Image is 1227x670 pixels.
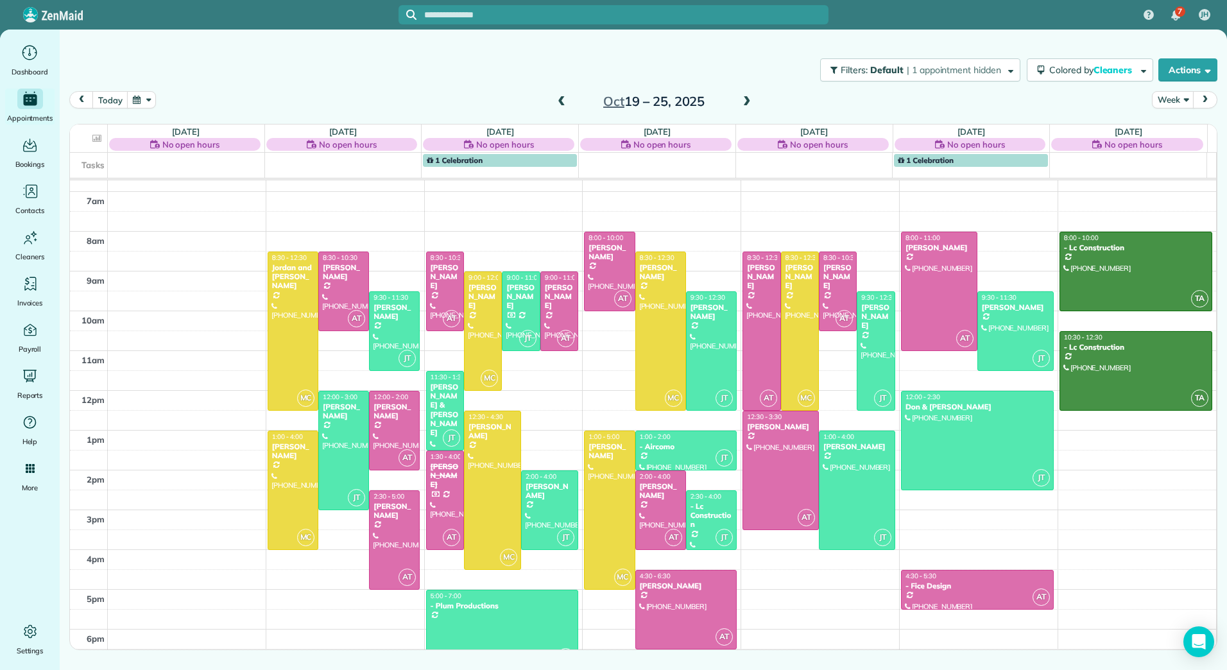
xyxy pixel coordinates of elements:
[15,250,44,263] span: Cleaners
[957,126,985,137] a: [DATE]
[427,155,483,165] span: 1 Celebration
[746,263,777,291] div: [PERSON_NAME]
[640,572,671,580] span: 4:30 - 6:30
[22,481,38,494] span: More
[443,529,460,546] span: AT
[905,243,974,252] div: [PERSON_NAME]
[691,293,725,302] span: 9:30 - 12:30
[5,273,55,309] a: Invoices
[907,64,1001,76] span: | 1 appointment hidden
[271,263,314,291] div: Jordan and [PERSON_NAME]
[443,429,460,447] span: JT
[5,89,55,125] a: Appointments
[373,303,416,322] div: [PERSON_NAME]
[640,472,671,481] span: 2:00 - 4:00
[87,474,105,485] span: 2pm
[5,412,55,448] a: Help
[162,138,220,151] span: No open hours
[861,293,896,302] span: 9:30 - 12:30
[468,283,498,311] div: [PERSON_NAME]
[716,529,733,546] span: JT
[760,390,777,407] span: AT
[373,402,416,421] div: [PERSON_NAME]
[22,435,38,448] span: Help
[1094,64,1135,76] span: Cleaners
[982,293,1017,302] span: 9:30 - 11:30
[574,94,734,108] h2: 19 – 25, 2025
[272,253,307,262] span: 8:30 - 12:30
[841,64,868,76] span: Filters:
[640,253,674,262] span: 8:30 - 12:30
[905,402,1050,411] div: Don & [PERSON_NAME]
[271,442,314,461] div: [PERSON_NAME]
[823,253,858,262] span: 8:30 - 10:30
[747,413,782,421] span: 12:30 - 3:30
[861,303,891,331] div: [PERSON_NAME]
[430,462,460,490] div: [PERSON_NAME]
[1049,64,1137,76] span: Colored by
[640,433,671,441] span: 1:00 - 2:00
[690,502,733,529] div: - Lc Construction
[19,343,42,356] span: Payroll
[905,393,940,401] span: 12:00 - 2:30
[557,648,574,666] span: JT
[399,449,416,467] span: AT
[82,395,105,405] span: 12pm
[329,126,357,137] a: [DATE]
[639,482,682,501] div: [PERSON_NAME]
[430,263,460,291] div: [PERSON_NAME]
[905,234,940,242] span: 8:00 - 11:00
[814,58,1020,82] a: Filters: Default | 1 appointment hidden
[468,422,517,441] div: [PERSON_NAME]
[690,303,733,322] div: [PERSON_NAME]
[406,10,416,20] svg: Focus search
[500,549,517,566] span: MC
[87,434,105,445] span: 1pm
[12,65,48,78] span: Dashboard
[373,492,404,501] span: 2:30 - 5:00
[297,390,314,407] span: MC
[557,529,574,546] span: JT
[322,263,365,282] div: [PERSON_NAME]
[1178,6,1182,17] span: 7
[172,126,200,137] a: [DATE]
[981,303,1050,312] div: [PERSON_NAME]
[1201,10,1208,20] span: JH
[87,514,105,524] span: 3pm
[5,366,55,402] a: Reports
[481,370,498,387] span: MC
[1183,626,1214,657] div: Open Intercom Messenger
[87,236,105,246] span: 8am
[373,393,408,401] span: 12:00 - 2:00
[5,42,55,78] a: Dashboard
[87,633,105,644] span: 6pm
[5,621,55,657] a: Settings
[519,330,536,347] span: JT
[823,433,854,441] span: 1:00 - 4:00
[430,382,460,438] div: [PERSON_NAME] & [PERSON_NAME]
[322,402,365,421] div: [PERSON_NAME]
[639,581,733,590] div: [PERSON_NAME]
[716,449,733,467] span: JT
[898,155,954,165] span: 1 Celebration
[525,482,574,501] div: [PERSON_NAME]
[5,227,55,263] a: Cleaners
[399,350,416,367] span: JT
[431,253,465,262] span: 8:30 - 10:30
[5,320,55,356] a: Payroll
[17,644,44,657] span: Settings
[870,64,904,76] span: Default
[17,389,43,402] span: Reports
[443,310,460,327] span: AT
[665,390,682,407] span: MC
[92,91,128,108] button: today
[588,234,623,242] span: 8:00 - 10:00
[430,601,575,610] div: - Plum Productions
[746,422,815,431] div: [PERSON_NAME]
[614,290,631,307] span: AT
[633,138,691,151] span: No open hours
[319,138,377,151] span: No open hours
[545,273,579,282] span: 9:00 - 11:00
[1115,126,1142,137] a: [DATE]
[82,355,105,365] span: 11am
